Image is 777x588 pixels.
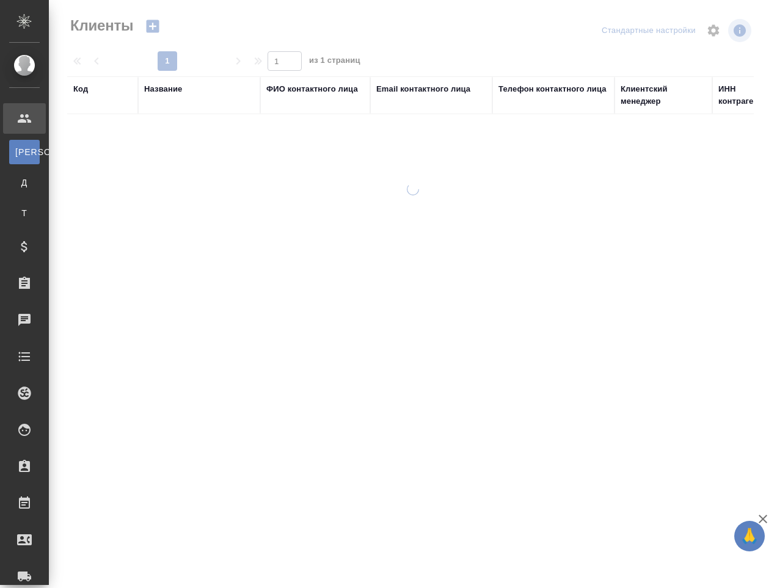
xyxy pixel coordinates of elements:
div: ФИО контактного лица [266,83,358,95]
a: [PERSON_NAME] [9,140,40,164]
a: Д [9,170,40,195]
div: Email контактного лица [376,83,470,95]
div: Клиентский менеджер [621,83,706,107]
span: Д [15,176,34,189]
div: Телефон контактного лица [498,83,607,95]
span: 🙏 [739,523,760,549]
button: 🙏 [734,521,765,551]
span: Т [15,207,34,219]
span: [PERSON_NAME] [15,146,34,158]
div: Код [73,83,88,95]
a: Т [9,201,40,225]
div: ИНН контрагента [718,83,777,107]
div: Название [144,83,182,95]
